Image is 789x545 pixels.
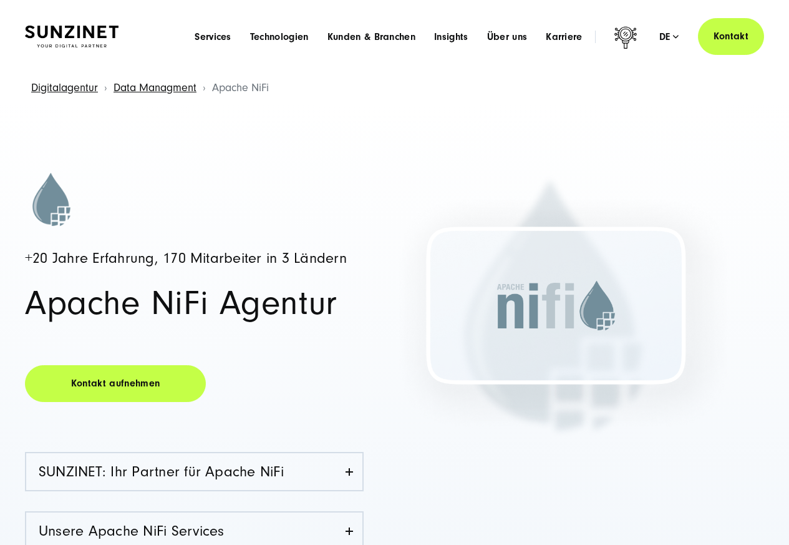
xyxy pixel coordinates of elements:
a: Über uns [487,31,528,43]
img: apache_nifi_entwicklung-agentur-SUNZINET [25,173,78,226]
div: de [659,31,679,43]
img: SUNZINET Full Service Digital Agentur [25,26,119,47]
a: Data Managment [114,81,196,94]
h1: Apache NiFi Agentur [25,286,364,321]
span: Apache NiFi [212,81,269,94]
a: Digitalagentur [31,81,98,94]
a: Services [195,31,231,43]
h4: +20 Jahre Erfahrung, 170 Mitarbeiter in 3 Ländern [25,251,364,267]
a: Kunden & Branchen [327,31,415,43]
a: Karriere [546,31,583,43]
img: apache nifi agentur SUNZINET - Ihr fachinformatiker für systemintegration [395,173,733,438]
a: Kontakt [698,18,764,55]
a: Technologien [250,31,309,43]
a: SUNZINET: Ihr Partner für Apache NiFi [26,453,362,490]
a: Kontakt aufnehmen [25,365,206,402]
a: Insights [434,31,468,43]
